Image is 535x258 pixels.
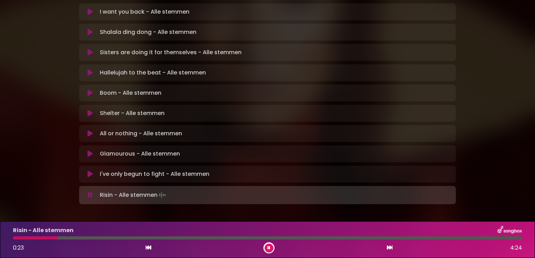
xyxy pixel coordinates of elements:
[100,190,167,200] p: Risin - Alle stemmen
[100,8,189,16] p: I want you back - Alle stemmen
[498,226,522,235] img: songbox-logo-white.png
[100,150,180,158] p: Glamourous - Alle stemmen
[100,69,206,77] p: Hallelujah to the beat - Alle stemmen
[100,48,242,57] p: Sisters are doing it for themselves - Alle stemmen
[100,129,182,138] p: All or nothing - Alle stemmen
[158,190,167,200] img: waveform4.gif
[100,170,209,178] p: I've only begun to fight - Alle stemmen
[13,226,74,235] p: Risin - Alle stemmen
[100,89,161,97] p: Boom - Alle stemmen
[100,109,165,117] p: Shelter - Alle stemmen
[100,28,196,36] p: Shalala ding dong - Alle stemmen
